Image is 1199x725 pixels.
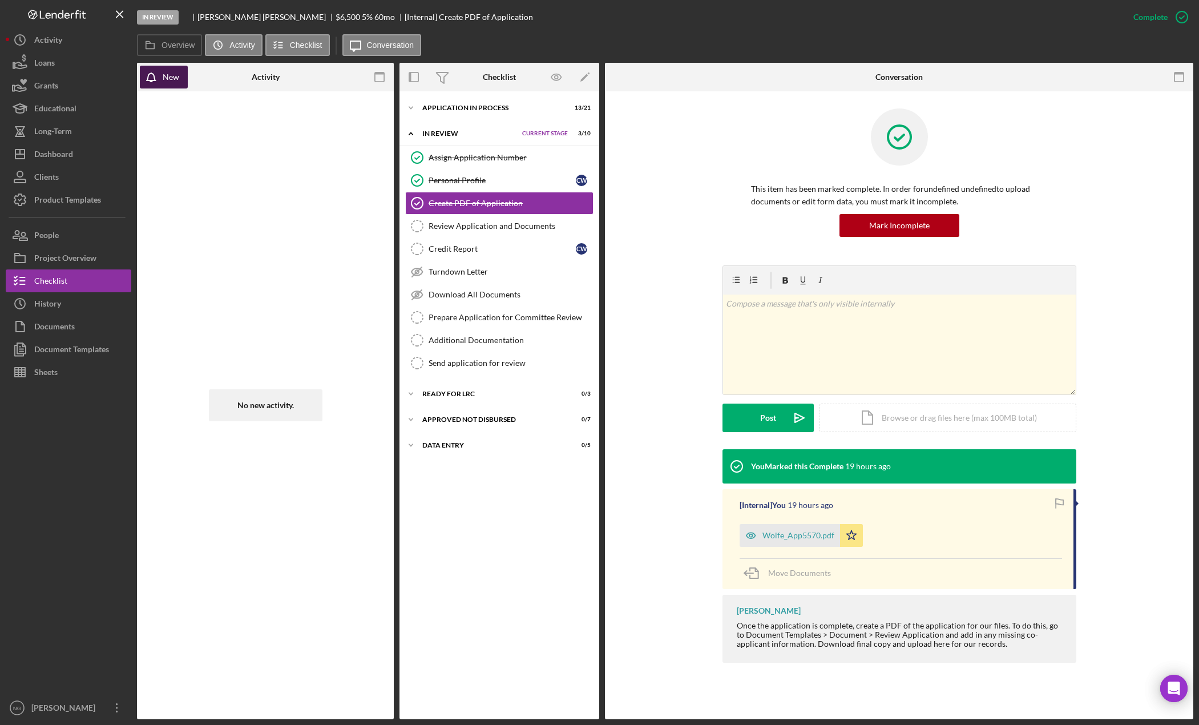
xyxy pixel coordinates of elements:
a: History [6,292,131,315]
button: Educational [6,97,131,120]
div: Application In Process [422,104,562,111]
text: NG [13,705,21,711]
a: Review Application and Documents [405,215,594,237]
a: Product Templates [6,188,131,211]
button: Complete [1122,6,1193,29]
div: [Internal] You [740,501,786,510]
a: Additional Documentation [405,329,594,352]
div: People [34,224,59,249]
button: NG[PERSON_NAME] [6,696,131,719]
p: This item has been marked complete. In order for undefined undefined to upload documents or edit ... [751,183,1048,208]
div: Document Templates [34,338,109,364]
button: Mark Incomplete [839,214,959,237]
div: Create PDF of Application [429,199,593,208]
a: Personal ProfileCW [405,169,594,192]
div: [Internal] Create PDF of Application [405,13,533,22]
div: No new activity. [209,389,322,421]
div: Approved Not Disbursed [422,416,562,423]
button: Wolfe_App5570.pdf [740,524,863,547]
div: Review Application and Documents [429,221,593,231]
div: [PERSON_NAME] [PERSON_NAME] [197,13,336,22]
button: Clients [6,166,131,188]
div: [PERSON_NAME] [737,606,801,615]
label: Conversation [367,41,414,50]
button: Grants [6,74,131,97]
button: People [6,224,131,247]
div: [PERSON_NAME] [29,696,103,722]
div: Educational [34,97,76,123]
div: Personal Profile [429,176,576,185]
div: Open Intercom Messenger [1160,675,1188,702]
button: Activity [6,29,131,51]
div: In Review [422,130,516,137]
div: History [34,292,61,318]
div: 13 / 21 [570,104,591,111]
div: Once the application is complete, create a PDF of the application for our files. To do this, go t... [737,621,1065,649]
a: Credit ReportCW [405,237,594,260]
a: Download All Documents [405,283,594,306]
div: Loans [34,51,55,77]
div: Additional Documentation [429,336,593,345]
div: Project Overview [34,247,96,272]
time: 2025-10-06 19:58 [788,501,833,510]
a: Assign Application Number [405,146,594,169]
button: Move Documents [740,559,842,587]
div: 0 / 3 [570,390,591,397]
div: Conversation [875,72,923,82]
button: Overview [137,34,202,56]
div: Complete [1133,6,1168,29]
div: Product Templates [34,188,101,214]
div: Activity [34,29,62,54]
div: Grants [34,74,58,100]
a: Document Templates [6,338,131,361]
div: Data Entry [422,442,562,449]
div: Prepare Application for Committee Review [429,313,593,322]
div: 3 / 10 [570,130,591,137]
button: Project Overview [6,247,131,269]
button: New [140,66,188,88]
a: Documents [6,315,131,338]
div: Post [760,404,776,432]
button: Dashboard [6,143,131,166]
button: Post [722,404,814,432]
div: Documents [34,315,75,341]
button: Checklist [6,269,131,292]
a: Send application for review [405,352,594,374]
a: Turndown Letter [405,260,594,283]
div: Send application for review [429,359,593,368]
div: 0 / 5 [570,442,591,449]
button: Checklist [265,34,330,56]
div: Long-Term [34,120,72,146]
div: New [163,66,179,88]
div: Credit Report [429,244,576,253]
button: Loans [6,51,131,74]
div: Clients [34,166,59,191]
div: Mark Incomplete [869,214,930,237]
div: Turndown Letter [429,267,593,276]
div: Wolfe_App5570.pdf [762,531,834,540]
div: 5 % [362,13,373,22]
span: Current Stage [522,130,568,137]
div: You Marked this Complete [751,462,843,471]
div: Assign Application Number [429,153,593,162]
div: Activity [252,72,280,82]
a: Create PDF of Application [405,192,594,215]
span: $6,500 [336,12,360,22]
div: Download All Documents [429,290,593,299]
button: Long-Term [6,120,131,143]
a: Prepare Application for Committee Review [405,306,594,329]
div: Checklist [34,269,67,295]
div: C W [576,175,587,186]
time: 2025-10-06 20:04 [845,462,891,471]
div: 0 / 7 [570,416,591,423]
button: Activity [205,34,262,56]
